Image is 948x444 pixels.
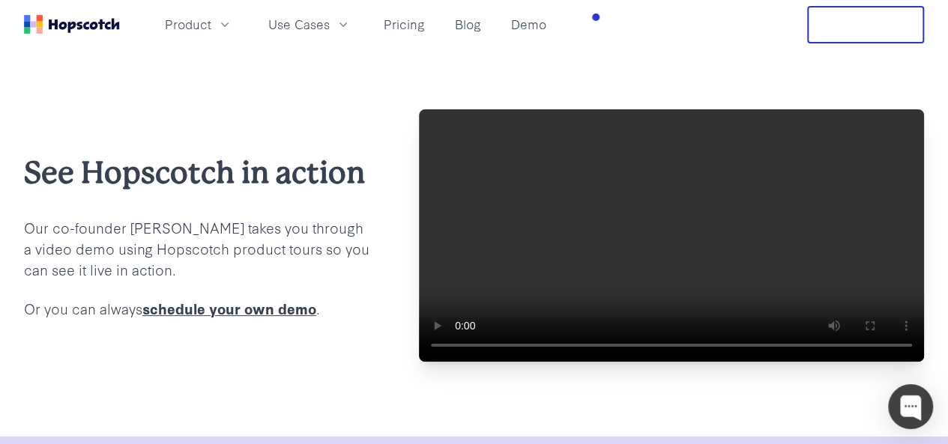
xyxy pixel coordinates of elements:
[24,15,120,34] a: Home
[268,15,330,34] span: Use Cases
[24,298,371,319] p: Or you can always .
[156,12,241,37] button: Product
[24,217,371,280] p: Our co-founder [PERSON_NAME] takes you through a video demo using Hopscotch product tours so you ...
[24,152,371,193] h2: See Hopscotch in action
[142,298,316,318] a: schedule your own demo
[807,6,924,43] button: Free Trial
[378,12,431,37] a: Pricing
[505,12,552,37] a: Demo
[259,12,360,37] button: Use Cases
[165,15,211,34] span: Product
[449,12,487,37] a: Blog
